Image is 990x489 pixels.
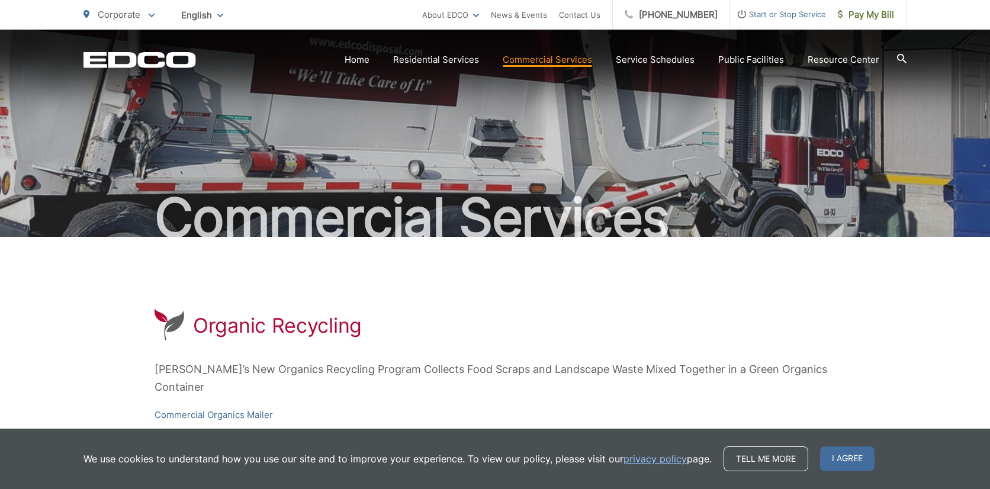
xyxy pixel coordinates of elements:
[623,452,687,466] a: privacy policy
[503,53,592,67] a: Commercial Services
[718,53,784,67] a: Public Facilities
[155,408,273,422] a: Commercial Organics Mailer
[193,314,362,337] h1: Organic Recycling
[491,8,547,22] a: News & Events
[724,446,808,471] a: Tell me more
[422,8,479,22] a: About EDCO
[98,9,140,20] span: Corporate
[820,446,875,471] span: I agree
[155,361,835,396] p: [PERSON_NAME]’s New Organics Recycling Program Collects Food Scraps and Landscape Waste Mixed Tog...
[172,5,232,25] span: English
[83,188,907,247] h2: Commercial Services
[808,53,879,67] a: Resource Center
[345,53,369,67] a: Home
[393,53,479,67] a: Residential Services
[83,52,196,68] a: EDCD logo. Return to the homepage.
[616,53,695,67] a: Service Schedules
[838,8,894,22] span: Pay My Bill
[559,8,600,22] a: Contact Us
[83,452,712,466] p: We use cookies to understand how you use our site and to improve your experience. To view our pol...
